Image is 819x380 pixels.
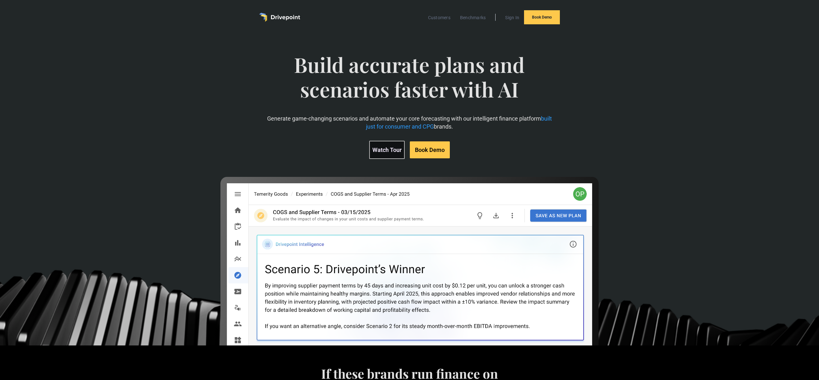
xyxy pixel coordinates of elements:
span: Build accurate plans and scenarios faster with AI [267,52,553,115]
a: Benchmarks [457,13,489,22]
a: home [259,13,300,22]
a: Book Demo [524,10,560,24]
a: Book Demo [410,141,450,158]
a: Sign In [502,13,522,22]
p: Generate game-changing scenarios and automate your core forecasting with our intelligent finance ... [267,115,553,131]
a: Watch Tour [369,141,405,159]
a: Customers [425,13,454,22]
